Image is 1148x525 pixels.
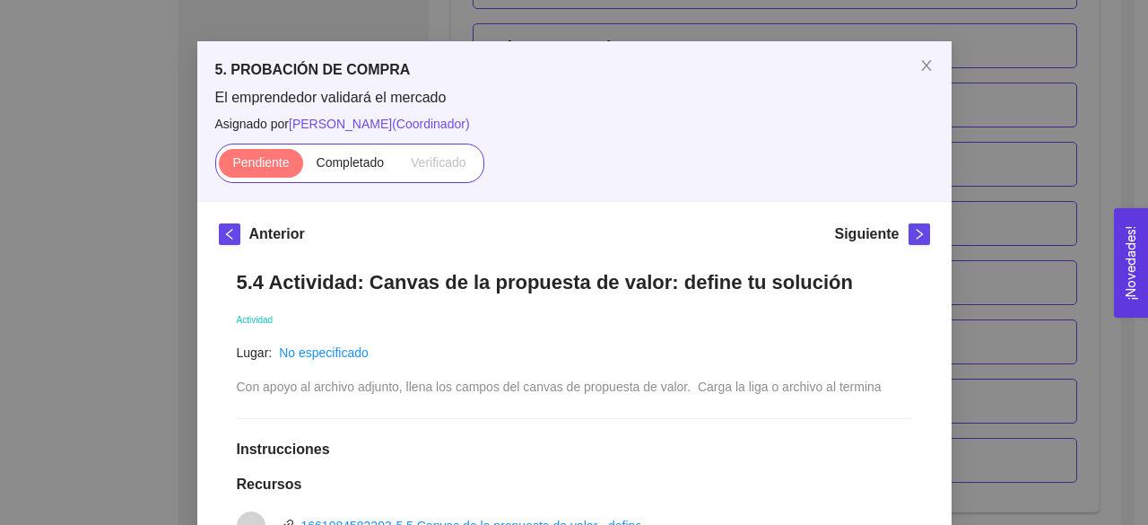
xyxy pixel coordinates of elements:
span: [PERSON_NAME] ( Coordinador ) [289,117,470,131]
span: Actividad [237,315,274,325]
span: left [220,228,239,241]
article: Lugar: [237,343,273,363]
span: El emprendedor validará el mercado [215,88,934,108]
h5: Anterior [249,223,305,245]
span: close [919,58,934,73]
a: No especificado [279,346,369,360]
h5: 5. PROBACIÓN DE COMPRA [215,59,934,81]
span: Verificado [411,155,465,170]
span: right [909,228,929,241]
h1: Recursos [237,476,912,494]
span: Completado [317,155,385,170]
button: Close [901,41,952,92]
span: Asignado por [215,114,934,134]
button: right [909,223,930,245]
h1: Instrucciones [237,441,912,459]
span: Con apoyo al archivo adjunto, llena los campos del canvas de propuesta de valor. Carga la liga o ... [237,380,882,394]
button: left [219,223,240,245]
button: Open Feedback Widget [1114,208,1148,318]
span: Pendiente [232,155,289,170]
h5: Siguiente [834,223,899,245]
h1: 5.4 Actividad: Canvas de la propuesta de valor: define tu solución [237,270,912,294]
